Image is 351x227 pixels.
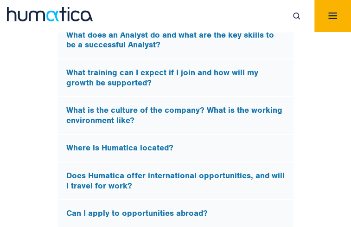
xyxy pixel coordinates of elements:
[66,171,285,191] h5: Does Humatica offer international opportunities, and will I travel for work?
[66,143,285,153] h5: Where is Humatica located?
[66,68,285,88] h5: What training can I expect if I join and how will my growth be supported?
[293,13,300,19] img: search_icon
[328,13,337,19] img: menuicon
[66,208,285,219] h5: Can I apply to opportunities abroad?
[66,105,285,125] h5: What is the culture of the company? What is the working environment like?
[7,7,93,21] img: logo
[66,30,285,50] h5: What does an Analyst do and what are the key skills to be a successful Analyst?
